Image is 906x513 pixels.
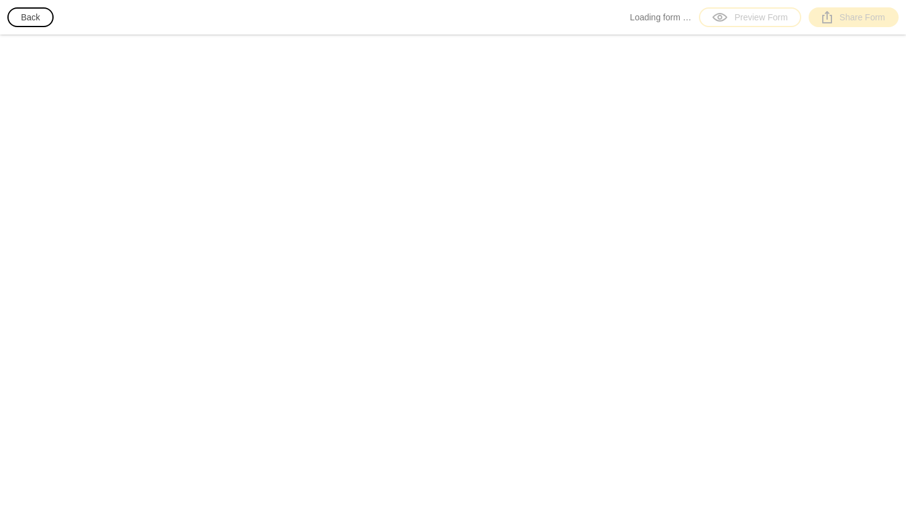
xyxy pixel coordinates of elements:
[7,7,54,27] button: Back
[712,11,788,23] div: Preview Form
[630,11,692,23] span: Loading form …
[809,7,899,27] a: Share Form
[699,7,801,27] a: Preview Form
[822,11,885,23] div: Share Form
